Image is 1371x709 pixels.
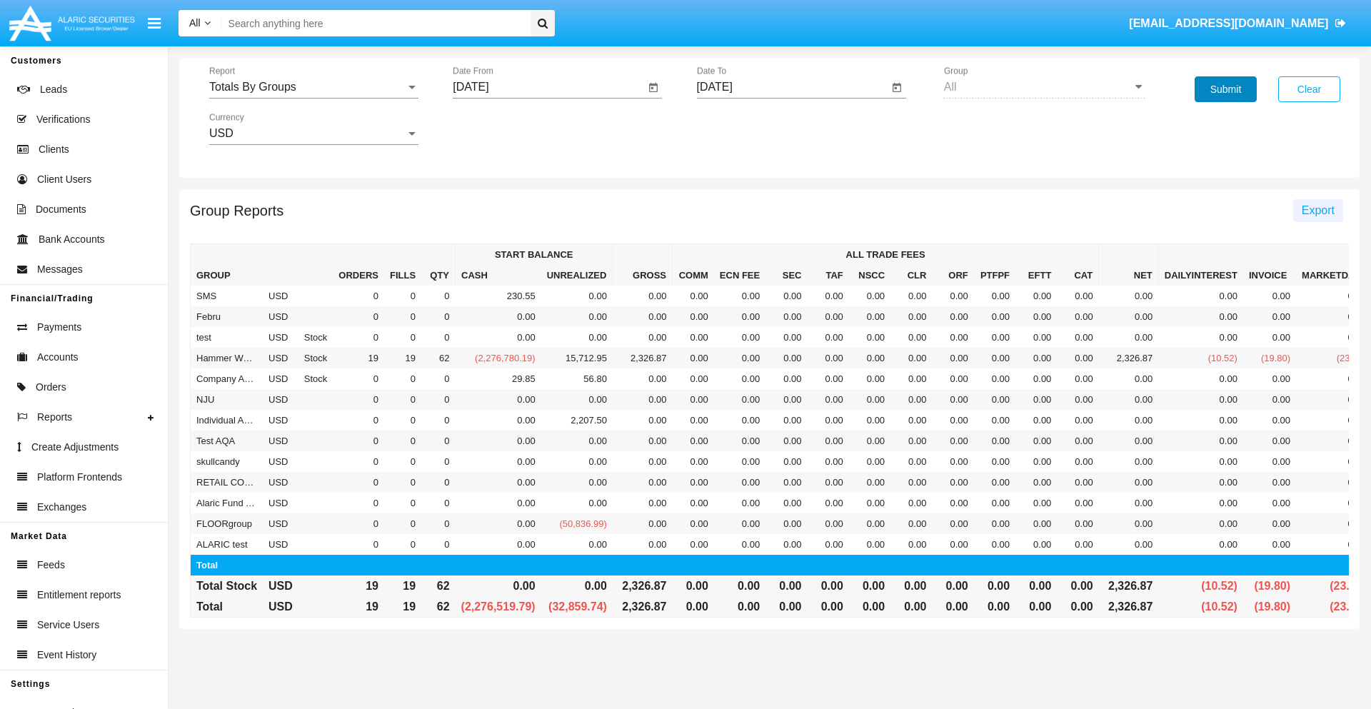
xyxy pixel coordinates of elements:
[1158,389,1243,410] td: 0.00
[932,493,973,513] td: 0.00
[890,493,932,513] td: 0.00
[541,451,613,472] td: 0.00
[384,348,421,368] td: 19
[263,451,298,472] td: USD
[1123,4,1353,44] a: [EMAIL_ADDRESS][DOMAIN_NAME]
[37,350,79,365] span: Accounts
[807,493,848,513] td: 0.00
[191,410,263,431] td: Individual AQA
[932,451,973,472] td: 0.00
[765,286,807,306] td: 0.00
[456,410,541,431] td: 0.00
[541,410,613,431] td: 2,207.50
[384,431,421,451] td: 0
[673,265,714,286] th: Comm
[1099,348,1159,368] td: 2,326.87
[1243,368,1296,389] td: 0.00
[191,451,263,472] td: skullcandy
[1099,306,1159,327] td: 0.00
[221,10,526,36] input: Search
[541,327,613,348] td: 0.00
[40,82,67,97] span: Leads
[714,410,765,431] td: 0.00
[384,451,421,472] td: 0
[1057,286,1098,306] td: 0.00
[1057,410,1098,431] td: 0.00
[1243,286,1296,306] td: 0.00
[1158,472,1243,493] td: 0.00
[384,306,421,327] td: 0
[421,306,455,327] td: 0
[849,265,890,286] th: NSCC
[333,472,384,493] td: 0
[613,451,673,472] td: 0.00
[714,451,765,472] td: 0.00
[191,431,263,451] td: Test AQA
[807,389,848,410] td: 0.00
[1158,431,1243,451] td: 0.00
[384,286,421,306] td: 0
[421,348,455,368] td: 62
[765,348,807,368] td: 0.00
[179,16,221,31] a: All
[765,265,807,286] th: Sec
[456,244,613,266] th: Start Balance
[1243,410,1296,431] td: 0.00
[849,389,890,410] td: 0.00
[333,327,384,348] td: 0
[1099,286,1159,306] td: 0.00
[765,389,807,410] td: 0.00
[191,244,263,286] th: Group
[1293,199,1343,222] button: Export
[714,368,765,389] td: 0.00
[421,472,455,493] td: 0
[765,306,807,327] td: 0.00
[263,389,298,410] td: USD
[37,262,83,277] span: Messages
[765,472,807,493] td: 0.00
[890,306,932,327] td: 0.00
[1015,451,1057,472] td: 0.00
[673,493,714,513] td: 0.00
[849,410,890,431] td: 0.00
[974,348,1015,368] td: 0.00
[1099,451,1159,472] td: 0.00
[37,410,72,425] span: Reports
[1015,348,1057,368] td: 0.00
[974,451,1015,472] td: 0.00
[541,348,613,368] td: 15,712.95
[1158,451,1243,472] td: 0.00
[209,81,296,93] span: Totals By Groups
[1057,348,1098,368] td: 0.00
[1015,410,1057,431] td: 0.00
[890,431,932,451] td: 0.00
[714,265,765,286] th: Ecn Fee
[1099,410,1159,431] td: 0.00
[541,431,613,451] td: 0.00
[456,327,541,348] td: 0.00
[1158,286,1243,306] td: 0.00
[673,368,714,389] td: 0.00
[714,327,765,348] td: 0.00
[37,588,121,603] span: Entitlement reports
[807,286,848,306] td: 0.00
[1057,306,1098,327] td: 0.00
[849,472,890,493] td: 0.00
[1015,368,1057,389] td: 0.00
[263,306,298,327] td: USD
[456,265,541,286] th: Cash
[1099,493,1159,513] td: 0.00
[263,472,298,493] td: USD
[849,493,890,513] td: 0.00
[541,389,613,410] td: 0.00
[36,112,90,127] span: Verifications
[849,286,890,306] td: 0.00
[1158,348,1243,368] td: (10.52)
[333,286,384,306] td: 0
[613,327,673,348] td: 0.00
[37,470,122,485] span: Platform Frontends
[1302,204,1335,216] span: Export
[191,306,263,327] td: Febru
[541,472,613,493] td: 0.00
[932,389,973,410] td: 0.00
